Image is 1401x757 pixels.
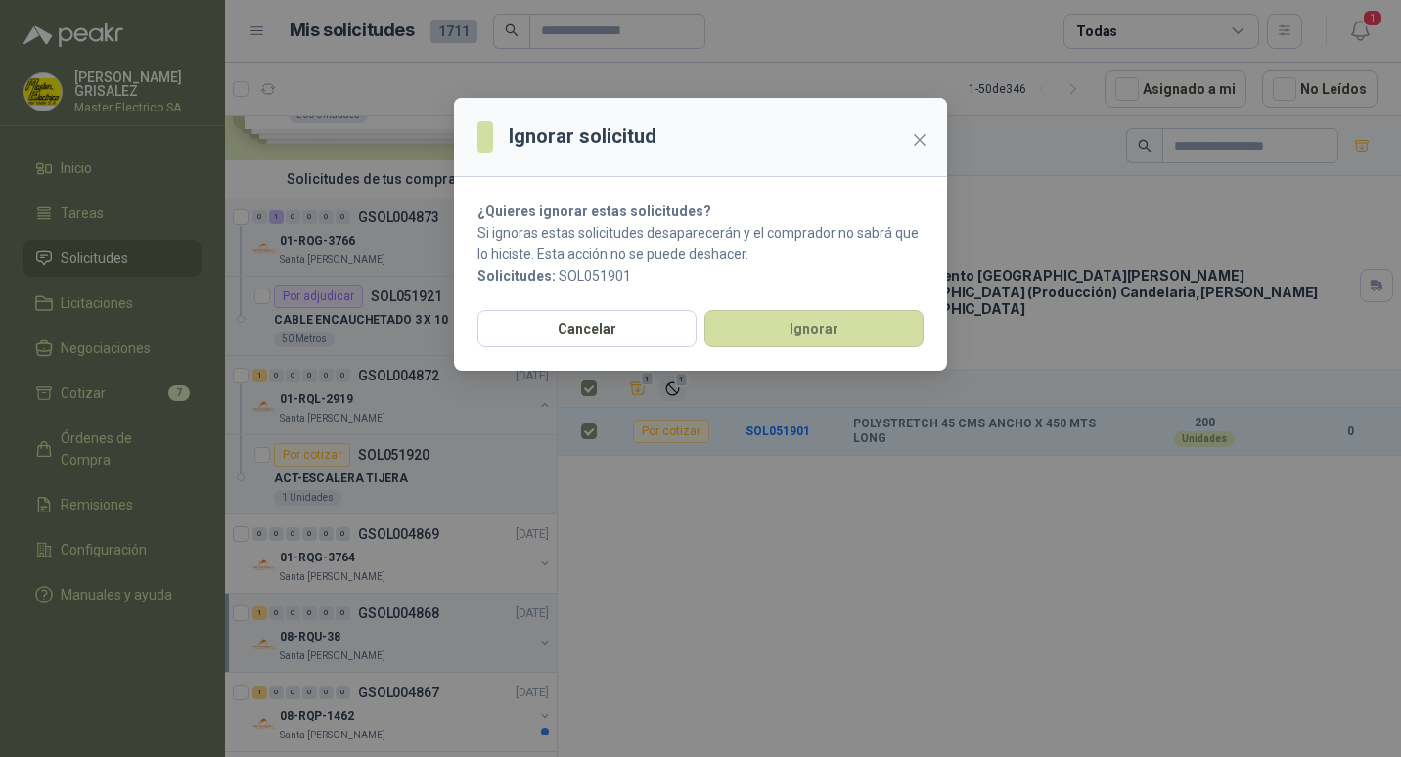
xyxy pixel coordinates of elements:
h3: Ignorar solicitud [509,121,656,152]
p: SOL051901 [477,265,924,287]
b: Solicitudes: [477,268,556,284]
button: Cancelar [477,310,697,347]
button: Close [904,124,935,156]
span: close [912,132,927,148]
strong: ¿Quieres ignorar estas solicitudes? [477,203,711,219]
button: Ignorar [704,310,924,347]
p: Si ignoras estas solicitudes desaparecerán y el comprador no sabrá que lo hiciste. Esta acción no... [477,222,924,265]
